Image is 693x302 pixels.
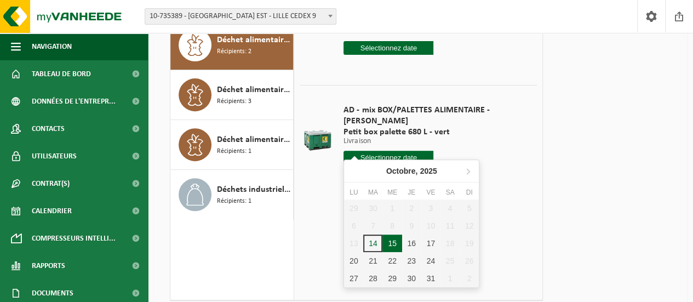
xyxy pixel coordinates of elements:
div: Sa [440,187,460,198]
span: Navigation [32,33,72,60]
span: Récipients: 1 [217,146,251,157]
span: Déchets industriels banals [217,183,290,196]
div: Octobre, [382,162,442,180]
span: Tableau de bord [32,60,91,88]
span: Contacts [32,115,65,143]
div: 23 [402,252,421,270]
span: 10-735389 - SUEZ RV NORD EST - LILLE CEDEX 9 [145,8,336,25]
button: Déchets industriels banals Récipients: 1 [170,170,294,219]
div: Lu [344,187,363,198]
div: Je [402,187,421,198]
span: Récipients: 1 [217,196,251,207]
div: Ve [421,187,440,198]
div: 15 [382,235,402,252]
div: Me [382,187,402,198]
div: 31 [421,270,440,287]
div: 14 [363,235,382,252]
span: 10-735389 - SUEZ RV NORD EST - LILLE CEDEX 9 [145,9,336,24]
div: Di [460,187,479,198]
span: Récipients: 3 [217,96,251,107]
div: 28 [363,270,382,287]
span: Utilisateurs [32,143,77,170]
span: Compresseurs intelli... [32,225,116,252]
div: 22 [382,252,402,270]
div: 24 [421,252,440,270]
span: Calendrier [32,197,72,225]
div: 16 [402,235,421,252]
input: Sélectionnez date [343,151,433,164]
p: Livraison [343,138,523,145]
span: AD - mix BOX/PALETTES ALIMENTAIRE - [PERSON_NAME] [343,105,523,127]
span: Petit box palette 680 L - vert [343,127,523,138]
div: 29 [382,270,402,287]
button: Déchet alimentaire, cat 3, contenant des produits d'origine animale, emballage synthétique Récipi... [170,20,294,70]
span: Déchet alimentaire, contenant des produits d'origine animale, non emballé, catégorie 3 [217,133,290,146]
span: Rapports [32,252,65,280]
span: Déchet alimentaire, cat 3, contenant des produits d'origine animale, emballage synthétique [217,33,290,47]
div: 21 [363,252,382,270]
div: Ma [363,187,382,198]
span: Récipients: 2 [217,47,251,57]
span: Données de l'entrepr... [32,88,116,115]
button: Déchet alimentaire, catégorie 2, contenant des produits d'origine animale, emballage mélangé Réci... [170,70,294,120]
input: Sélectionnez date [343,41,433,55]
button: Déchet alimentaire, contenant des produits d'origine animale, non emballé, catégorie 3 Récipients: 1 [170,120,294,170]
div: 17 [421,235,440,252]
div: 30 [402,270,421,287]
div: 27 [344,270,363,287]
i: 2025 [420,167,437,175]
div: 20 [344,252,363,270]
span: Déchet alimentaire, catégorie 2, contenant des produits d'origine animale, emballage mélangé [217,83,290,96]
span: Contrat(s) [32,170,70,197]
